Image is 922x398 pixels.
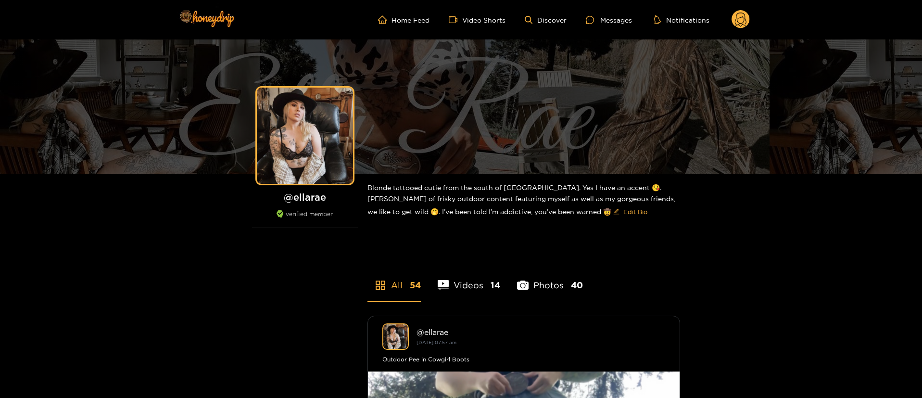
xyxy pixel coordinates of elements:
[586,14,632,26] div: Messages
[378,15,429,24] a: Home Feed
[252,210,358,228] div: verified member
[367,257,421,301] li: All
[410,279,421,291] span: 54
[382,355,665,364] div: Outdoor Pee in Cowgirl Boots
[382,323,409,350] img: ellarae
[491,279,500,291] span: 14
[417,340,456,345] small: [DATE] 07:57 am
[613,208,619,216] span: edit
[525,16,567,24] a: Discover
[517,257,583,301] li: Photos
[449,15,505,24] a: Video Shorts
[651,15,712,25] button: Notifications
[367,174,680,227] div: Blonde tattooed cutie from the south of [GEOGRAPHIC_DATA]. Yes I have an accent 😘. [PERSON_NAME] ...
[378,15,392,24] span: home
[449,15,462,24] span: video-camera
[438,257,501,301] li: Videos
[611,204,649,219] button: editEdit Bio
[375,280,386,291] span: appstore
[623,207,647,217] span: Edit Bio
[252,191,358,203] h1: @ ellarae
[417,328,665,336] div: @ ellarae
[571,279,583,291] span: 40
